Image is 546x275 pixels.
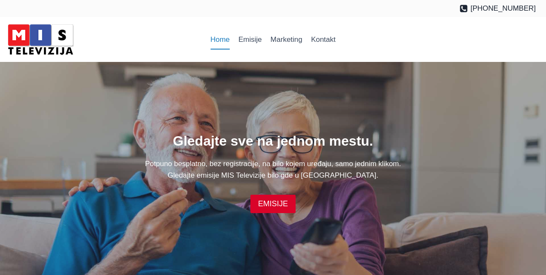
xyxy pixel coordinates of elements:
[10,131,536,151] h1: Gledajte sve na jednom mestu.
[234,29,266,50] a: Emisije
[266,29,307,50] a: Marketing
[10,158,536,181] p: Potpuno besplatno, bez registracije, na bilo kojem uređaju, samo jednim klikom. Gledajte emisije ...
[206,29,234,50] a: Home
[4,21,77,58] img: MIS Television
[250,195,296,213] a: EMISIJE
[307,29,340,50] a: Kontakt
[459,3,536,14] a: [PHONE_NUMBER]
[206,29,340,50] nav: Primary
[470,3,536,14] span: [PHONE_NUMBER]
